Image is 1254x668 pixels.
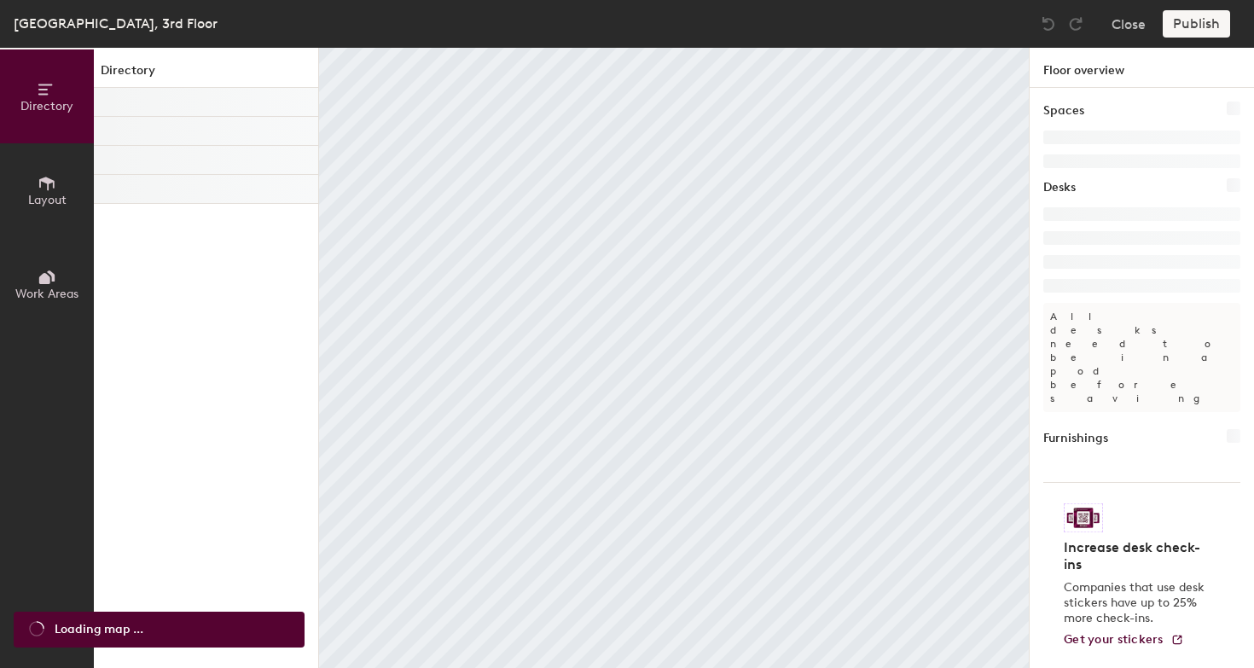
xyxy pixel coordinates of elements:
[1064,632,1164,647] span: Get your stickers
[1067,15,1084,32] img: Redo
[1043,429,1108,448] h1: Furnishings
[1112,10,1146,38] button: Close
[15,287,78,301] span: Work Areas
[1064,503,1103,532] img: Sticker logo
[1064,580,1210,626] p: Companies that use desk stickers have up to 25% more check-ins.
[1040,15,1057,32] img: Undo
[14,13,218,34] div: [GEOGRAPHIC_DATA], 3rd Floor
[1064,539,1210,573] h4: Increase desk check-ins
[1030,48,1254,88] h1: Floor overview
[20,99,73,113] span: Directory
[94,61,318,88] h1: Directory
[319,48,1029,668] canvas: Map
[1043,303,1240,412] p: All desks need to be in a pod before saving
[1043,102,1084,120] h1: Spaces
[1043,178,1076,197] h1: Desks
[1064,633,1184,648] a: Get your stickers
[28,193,67,207] span: Layout
[55,620,143,639] span: Loading map ...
